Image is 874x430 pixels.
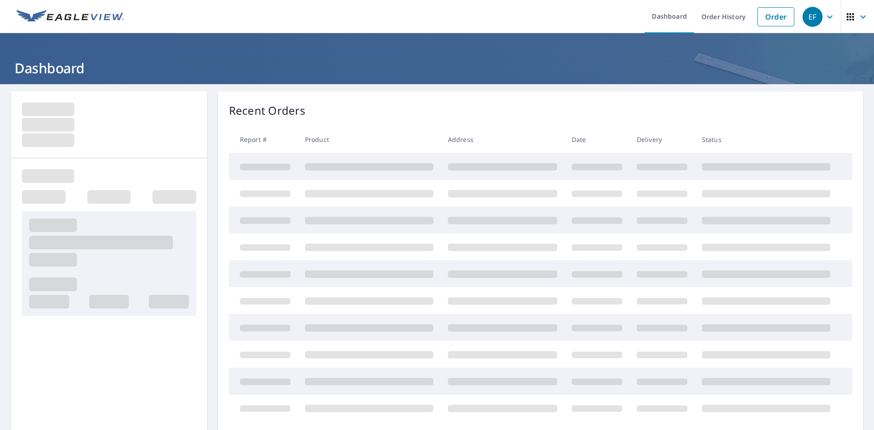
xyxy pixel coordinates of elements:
th: Report # [229,126,298,153]
th: Status [695,126,838,153]
p: Recent Orders [229,102,305,119]
img: EV Logo [16,10,124,24]
th: Address [441,126,564,153]
h1: Dashboard [11,59,863,77]
th: Delivery [630,126,695,153]
a: Order [757,7,794,26]
div: EF [803,7,823,27]
th: Product [298,126,441,153]
th: Date [564,126,630,153]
